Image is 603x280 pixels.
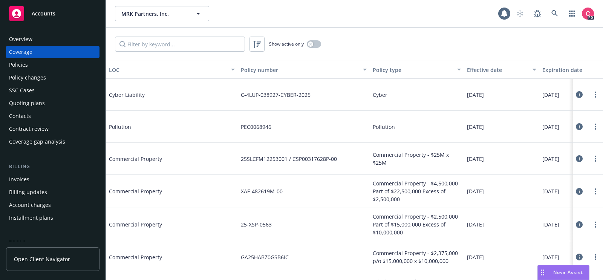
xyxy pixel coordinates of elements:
[537,265,589,280] button: Nova Assist
[467,253,484,261] span: [DATE]
[109,91,222,99] span: Cyber Liability
[6,186,99,198] a: Billing updates
[582,8,594,20] img: photo
[241,66,358,74] div: Policy number
[565,6,580,21] a: Switch app
[542,253,559,261] span: [DATE]
[109,187,222,195] span: Commercial Property
[241,253,289,261] span: GA25HABZ0GSB6IC
[542,91,559,99] span: [DATE]
[115,6,209,21] button: MRK Partners, Inc.
[370,61,464,79] button: Policy type
[241,91,311,99] span: C-4LUP-038927-CYBER-2025
[547,6,562,21] a: Search
[121,10,187,18] span: MRK Partners, Inc.
[6,110,99,122] a: Contacts
[464,61,539,79] button: Effective date
[9,84,35,96] div: SSC Cases
[373,66,453,74] div: Policy type
[14,255,70,263] span: Open Client Navigator
[6,136,99,148] a: Coverage gap analysis
[109,66,227,74] div: LOC
[373,91,387,99] span: Cyber
[591,90,600,99] a: more
[542,220,559,228] span: [DATE]
[269,41,304,47] span: Show active only
[241,220,272,228] span: 25-XSP-0563
[542,123,559,131] span: [DATE]
[6,199,99,211] a: Account charges
[6,212,99,224] a: Installment plans
[591,220,600,229] a: more
[115,37,245,52] input: Filter by keyword...
[238,61,370,79] button: Policy number
[241,155,337,163] span: 25SLCFM12253001 / CSP00317628P-00
[542,155,559,163] span: [DATE]
[6,173,99,185] a: Invoices
[6,239,99,246] div: Tools
[591,187,600,196] a: more
[9,59,28,71] div: Policies
[109,123,222,131] span: Pollution
[9,97,45,109] div: Quoting plans
[467,66,528,74] div: Effective date
[106,61,238,79] button: LOC
[467,123,484,131] span: [DATE]
[9,72,46,84] div: Policy changes
[591,252,600,262] a: more
[9,199,51,211] div: Account charges
[591,122,600,131] a: more
[241,187,283,195] span: XAF-482619M-00
[467,91,484,99] span: [DATE]
[6,72,99,84] a: Policy changes
[9,46,32,58] div: Coverage
[513,6,528,21] a: Start snowing
[6,59,99,71] a: Policies
[467,187,484,195] span: [DATE]
[32,11,55,17] span: Accounts
[373,179,461,203] span: Commercial Property - $4,500,000 Part of $22,500,000 Excess of $2,500,000
[9,110,31,122] div: Contacts
[6,84,99,96] a: SSC Cases
[373,249,461,265] span: Commercial Property - $2,375,000 p/o $15,000,000 x $10,000,000
[9,173,29,185] div: Invoices
[9,136,65,148] div: Coverage gap analysis
[553,269,583,275] span: Nova Assist
[9,186,47,198] div: Billing updates
[241,123,271,131] span: PEC0068946
[6,123,99,135] a: Contract review
[109,253,222,261] span: Commercial Property
[530,6,545,21] a: Report a Bug
[6,46,99,58] a: Coverage
[6,3,99,24] a: Accounts
[373,123,395,131] span: Pollution
[467,220,484,228] span: [DATE]
[6,97,99,109] a: Quoting plans
[542,187,559,195] span: [DATE]
[6,163,99,170] div: Billing
[109,220,222,228] span: Commercial Property
[591,154,600,163] a: more
[6,33,99,45] a: Overview
[109,155,222,163] span: Commercial Property
[373,213,461,236] span: Commercial Property - $2,500,000 Part of $15,000,000 Excess of $10,000,000
[467,155,484,163] span: [DATE]
[9,212,53,224] div: Installment plans
[373,151,461,167] span: Commercial Property - $25M x $25M
[9,123,49,135] div: Contract review
[538,265,547,280] div: Drag to move
[9,33,32,45] div: Overview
